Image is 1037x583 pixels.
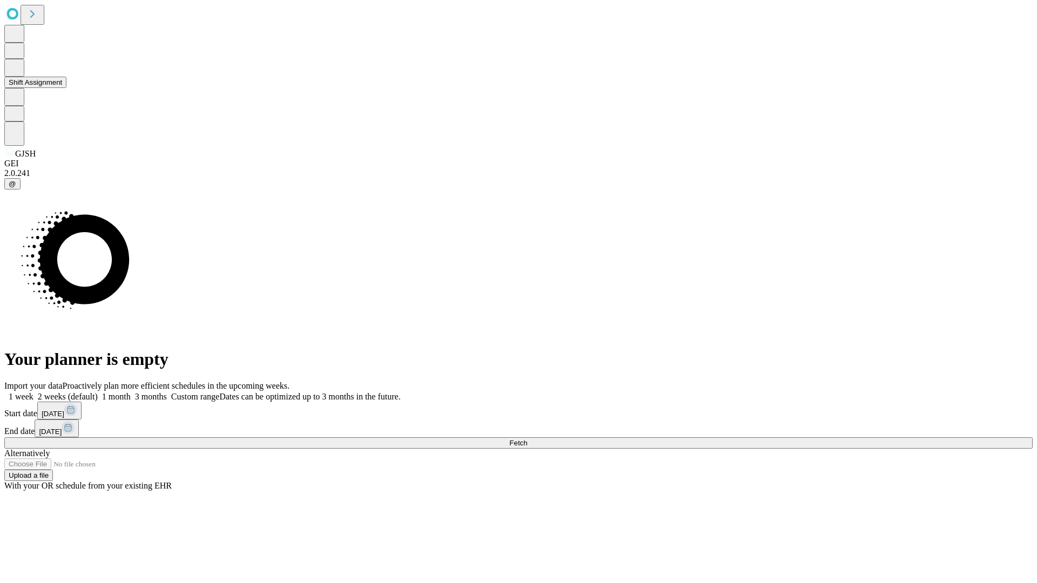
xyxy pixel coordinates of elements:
[4,437,1033,449] button: Fetch
[9,180,16,188] span: @
[15,149,36,158] span: GJSH
[4,481,172,490] span: With your OR schedule from your existing EHR
[4,349,1033,369] h1: Your planner is empty
[37,402,82,419] button: [DATE]
[4,159,1033,168] div: GEI
[219,392,400,401] span: Dates can be optimized up to 3 months in the future.
[35,419,79,437] button: [DATE]
[4,168,1033,178] div: 2.0.241
[4,381,63,390] span: Import your data
[38,392,98,401] span: 2 weeks (default)
[63,381,289,390] span: Proactively plan more efficient schedules in the upcoming weeks.
[4,178,21,189] button: @
[4,449,50,458] span: Alternatively
[509,439,527,447] span: Fetch
[9,392,33,401] span: 1 week
[4,402,1033,419] div: Start date
[4,77,66,88] button: Shift Assignment
[171,392,219,401] span: Custom range
[39,428,62,436] span: [DATE]
[42,410,64,418] span: [DATE]
[102,392,131,401] span: 1 month
[135,392,167,401] span: 3 months
[4,470,53,481] button: Upload a file
[4,419,1033,437] div: End date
